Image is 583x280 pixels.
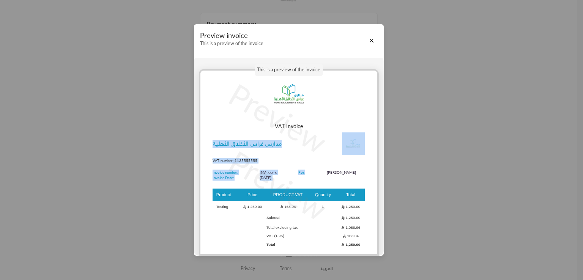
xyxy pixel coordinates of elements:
p: Preview [221,139,335,231]
td: Total excluding tax [266,224,337,231]
p: This is a preview of the invoice [200,41,263,47]
td: 1,250.00 [337,213,365,223]
p: For: [298,170,305,175]
button: Close [367,36,376,45]
td: Subtotal [266,213,337,223]
td: Total [266,241,337,249]
td: 1,086.96 [337,224,365,231]
p: Preview [221,72,335,164]
p: Invoice number: [213,170,238,175]
th: Product [213,189,238,201]
p: [PERSON_NAME] [327,170,365,175]
img: Logo [342,132,365,155]
td: 163.04 [266,202,309,212]
th: Price [238,189,266,201]
th: Total [337,189,365,201]
td: 1,250.00 [337,202,365,212]
table: Products [213,188,365,249]
p: VAT Invoice [213,122,365,130]
td: VAT (15%) [266,232,337,240]
td: 163.04 [337,232,365,240]
p: VAT number: 1135555555 [213,158,365,164]
td: 1,250.00 [337,241,365,249]
td: Testing [213,202,238,212]
p: This is a preview of the invoice [255,64,323,76]
p: مدارس غراس الأخلاق الأهلية [213,140,282,148]
img: headernowwwww_otgta.png [200,71,377,116]
p: Invoice Date: [213,175,238,181]
p: Preview invoice [200,31,263,40]
td: 1,250.00 [238,202,266,212]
